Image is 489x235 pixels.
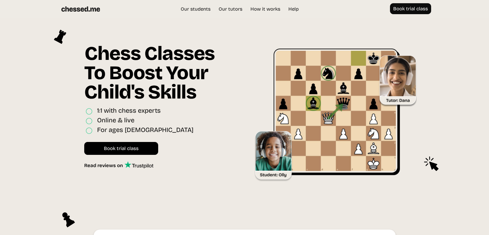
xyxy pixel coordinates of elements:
[84,44,235,107] h1: Chess Classes To Boost Your Child's Skills
[84,163,124,168] div: Read reviews on
[84,142,158,155] a: Book trial class
[84,161,153,168] a: Read reviews on
[285,6,302,12] a: Help
[247,6,284,12] a: How it works
[97,126,194,135] div: For ages [DEMOGRAPHIC_DATA]
[177,6,214,12] a: Our students
[97,107,161,116] div: 1:1 with chess experts
[390,3,431,14] a: Book trial class
[97,116,134,126] div: Online & live
[215,6,246,12] a: Our tutors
